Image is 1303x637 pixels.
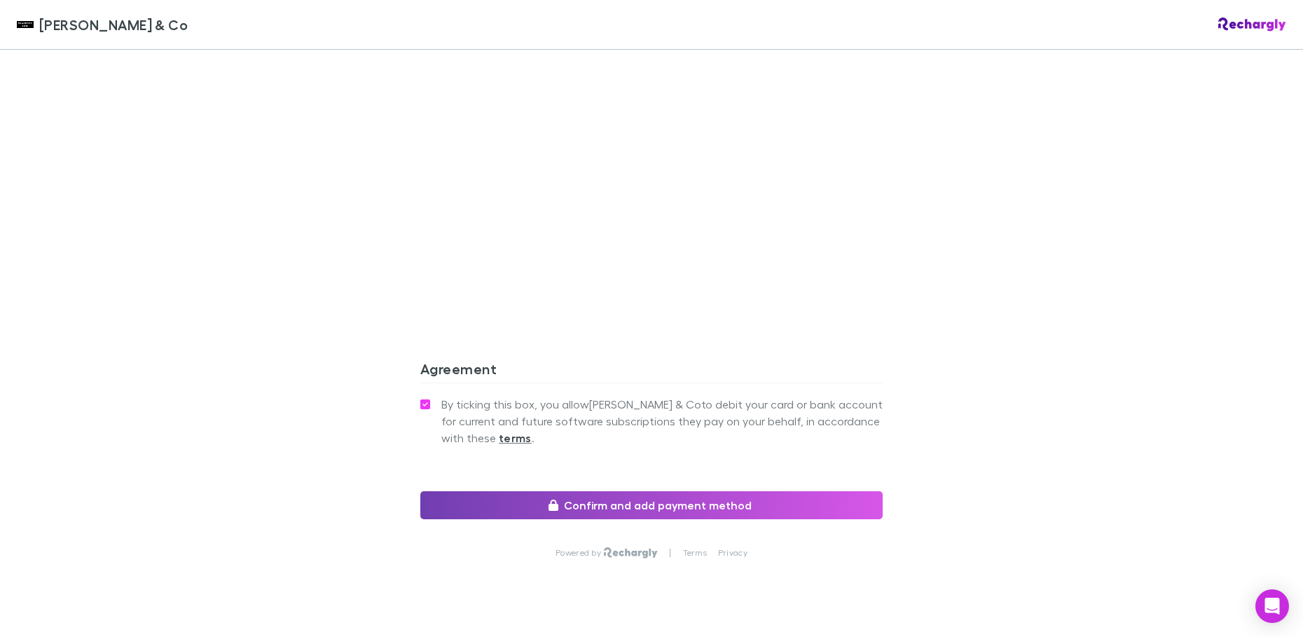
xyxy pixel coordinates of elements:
span: [PERSON_NAME] & Co [39,14,188,35]
span: By ticking this box, you allow [PERSON_NAME] & Co to debit your card or bank account for current ... [441,396,883,446]
p: Powered by [556,547,604,559]
img: Rechargly Logo [604,547,658,559]
strong: terms [499,431,532,445]
a: Terms [683,547,707,559]
h3: Agreement [420,360,883,383]
button: Confirm and add payment method [420,491,883,519]
a: Privacy [718,547,747,559]
img: Shaddock & Co's Logo [17,16,34,33]
div: Open Intercom Messenger [1255,589,1289,623]
p: | [669,547,671,559]
img: Rechargly Logo [1218,18,1286,32]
